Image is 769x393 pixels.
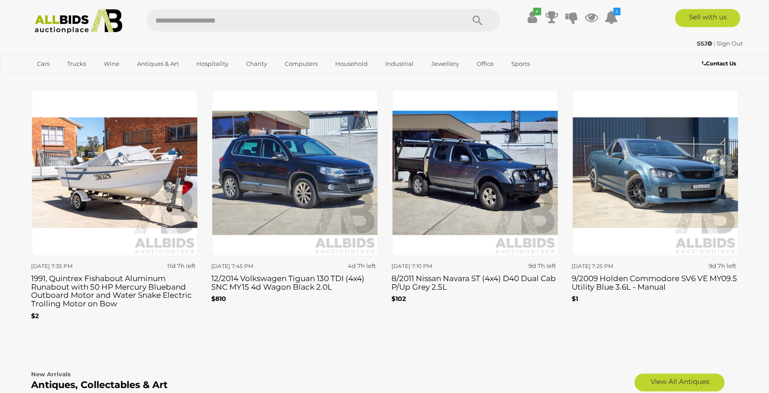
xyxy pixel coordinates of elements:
[391,261,472,271] div: [DATE] 7:10 PM
[709,262,736,269] strong: 9d 7h left
[613,8,620,15] i: 2
[391,272,558,291] h3: 8/2011 Nissan Navara ST (4x4) D40 Dual Cab P/Up Grey 2.5L
[701,60,736,67] b: Contact Us
[572,90,738,256] img: 9/2009 Holden Commodore SV6 VE MY09.5 Utility Blue 3.6L - Manual
[605,9,618,25] a: 2
[98,56,125,71] a: Wine
[31,312,39,320] b: $2
[525,9,539,25] a: ✔
[471,56,500,71] a: Office
[425,56,465,71] a: Jewellery
[572,261,652,271] div: [DATE] 7:25 PM
[31,261,111,271] div: [DATE] 7:35 PM
[279,56,323,71] a: Computers
[391,89,558,331] a: [DATE] 7:10 PM 9d 7h left 8/2011 Nissan Navara ST (4x4) D40 Dual Cab P/Up Grey 2.5L $102
[379,56,419,71] a: Industrial
[634,374,724,392] a: View All Antiques
[31,89,198,331] a: [DATE] 7:35 PM 11d 7h left 1991, Quintrex Fishabout Aluminum Runabout with 50 HP Mercury Blueband...
[505,56,536,71] a: Sports
[212,90,378,256] img: 12/2014 Volkswagen Tiguan 130 TDI (4x4) 5NC MY15 4d Wagon Black 2.0L
[30,9,127,34] img: Allbids.com.au
[714,40,715,47] span: |
[528,262,556,269] strong: 9d 7h left
[31,370,71,378] b: New Arrivals
[32,90,198,256] img: 1991, Quintrex Fishabout Aluminum Runabout with 50 HP Mercury Blueband Outboard Motor and Water S...
[533,8,541,15] i: ✔
[131,56,185,71] a: Antiques & Art
[701,59,738,69] a: Contact Us
[572,295,578,303] b: $1
[61,56,92,71] a: Trucks
[211,261,291,271] div: [DATE] 7:45 PM
[31,56,55,71] a: Cars
[455,9,500,32] button: Search
[572,89,738,331] a: [DATE] 7:25 PM 9d 7h left 9/2009 Holden Commodore SV6 VE MY09.5 Utility Blue 3.6L - Manual $1
[31,272,198,308] h3: 1991, Quintrex Fishabout Aluminum Runabout with 50 HP Mercury Blueband Outboard Motor and Water S...
[191,56,234,71] a: Hospitality
[167,262,196,269] strong: 11d 7h left
[392,90,558,256] img: 8/2011 Nissan Navara ST (4x4) D40 Dual Cab P/Up Grey 2.5L
[717,40,743,47] a: Sign Out
[391,295,406,303] b: $102
[348,262,376,269] strong: 4d 7h left
[240,56,273,71] a: Charity
[697,40,714,47] a: SSJ
[697,40,712,47] strong: SSJ
[675,9,740,27] a: Sell with us
[31,379,168,390] b: Antiques, Collectables & Art
[572,272,738,291] h3: 9/2009 Holden Commodore SV6 VE MY09.5 Utility Blue 3.6L - Manual
[329,56,373,71] a: Household
[31,71,107,86] a: [GEOGRAPHIC_DATA]
[211,89,378,331] a: [DATE] 7:45 PM 4d 7h left 12/2014 Volkswagen Tiguan 130 TDI (4x4) 5NC MY15 4d Wagon Black 2.0L $810
[211,295,226,303] b: $810
[211,272,378,291] h3: 12/2014 Volkswagen Tiguan 130 TDI (4x4) 5NC MY15 4d Wagon Black 2.0L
